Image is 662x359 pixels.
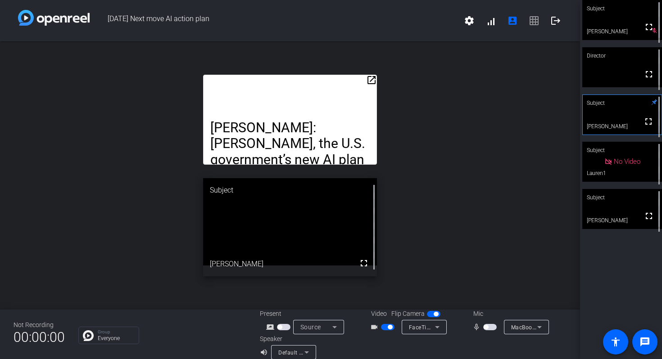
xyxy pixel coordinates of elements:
[550,15,561,26] mat-icon: logout
[98,330,134,334] p: Group
[98,336,134,341] p: Everyone
[639,337,650,347] mat-icon: message
[409,323,501,331] span: FaceTime HD Camera (C4E1:9BFB)
[83,330,94,341] img: Chat Icon
[480,10,502,31] button: signal_cellular_alt
[14,320,65,330] div: Not Recording
[366,75,377,85] mat-icon: open_in_new
[278,349,385,356] span: Default - MacBook Air Speakers (Built-in)
[358,258,369,269] mat-icon: fullscreen
[203,178,377,202] div: Subject
[260,334,314,344] div: Speaker
[391,309,425,319] span: Flip Camera
[210,120,370,325] p: [PERSON_NAME]: [PERSON_NAME], the U.S. government’s new AI plan is more than just a policy docume...
[582,189,662,206] div: Subject
[582,47,662,64] div: Director
[610,337,621,347] mat-icon: accessibility
[260,309,350,319] div: Present
[300,323,321,331] span: Source
[507,15,518,26] mat-icon: account_box
[644,211,654,221] mat-icon: fullscreen
[371,309,387,319] span: Video
[643,116,654,127] mat-icon: fullscreen
[614,157,640,166] span: No Video
[90,10,458,31] span: [DATE] Next move AI action plan
[14,326,65,348] span: 00:00:00
[464,15,475,26] mat-icon: settings
[18,10,90,26] img: white-gradient.svg
[464,309,554,319] div: Mic
[582,142,662,159] div: Subject
[644,69,654,80] mat-icon: fullscreen
[644,22,654,32] mat-icon: fullscreen
[511,323,601,331] span: MacBook Air Microphone (Built-in)
[260,347,271,358] mat-icon: volume_up
[266,322,277,332] mat-icon: screen_share_outline
[472,322,483,332] mat-icon: mic_none
[582,94,662,112] div: Subject
[370,322,381,332] mat-icon: videocam_outline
